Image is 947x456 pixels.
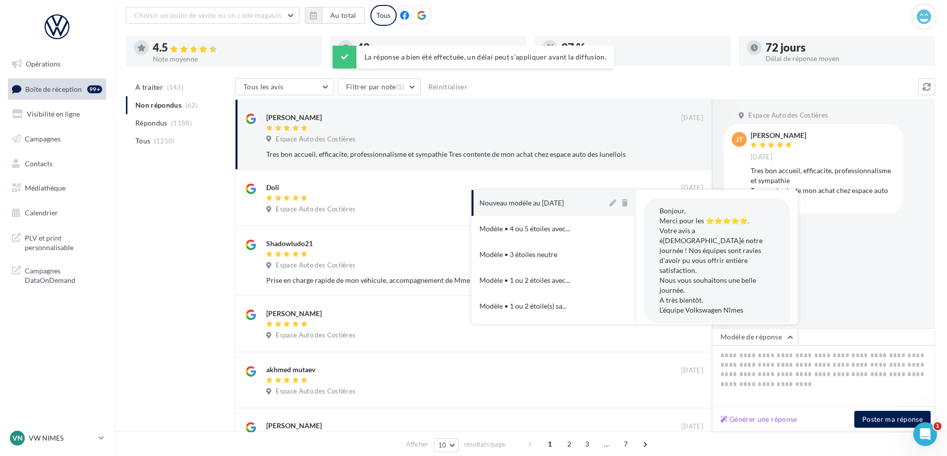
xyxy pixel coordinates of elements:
[20,19,89,35] img: logo
[276,331,355,340] span: Espace Auto des Costières
[681,114,703,123] span: [DATE]
[266,421,322,431] div: [PERSON_NAME]
[25,208,58,217] span: Calendrier
[305,7,365,24] button: Au total
[8,429,106,448] a: VN VW NIMES
[464,440,505,449] span: résultats/page
[6,227,108,257] a: PLV et print personnalisable
[472,293,607,319] button: Modèle • 1 ou 2 étoile(s) sa...
[854,411,931,428] button: Poster ma réponse
[712,328,798,345] button: Modèle de réponse
[266,275,639,285] div: Prise en charge rapide de mon véhicule, accompagnement de Mme Brouxel dans les dépenses non prévu...
[542,436,558,452] span: 1
[266,113,322,123] div: [PERSON_NAME]
[25,264,102,285] span: Campagnes DataOnDemand
[29,433,95,443] p: VW NIMES
[751,132,806,139] div: [PERSON_NAME]
[766,42,927,53] div: 72 jours
[69,281,119,292] div: Amélioration
[659,206,763,314] span: Bonjour, Merci pour les ⭐⭐⭐⭐⭐. Votre avis a é[DEMOGRAPHIC_DATA]é notre journée ! Nos équipes sont...
[561,55,723,62] div: Taux de réponse
[25,84,82,93] span: Boîte de réception
[171,334,186,341] span: Aide
[333,46,614,68] div: La réponse a bien été effectuée, un délai peut s’appliquer avant la diffusion.
[126,7,299,24] button: Choisir un point de vente ou un code magasin
[27,110,80,118] span: Visibilité en ligne
[276,387,355,396] span: Espace Auto des Costières
[579,436,595,452] span: 3
[10,150,188,198] div: Poser une questionNotre bot et notre équipe peuvent vous aider
[472,242,607,267] button: Modèle • 3 étoiles neutre
[766,55,927,62] div: Délai de réponse moyen
[681,184,703,193] span: [DATE]
[472,190,607,216] button: Nouveau modèle au [DATE]
[20,159,166,169] div: Poser une question
[243,82,284,91] span: Tous les avis
[42,334,76,341] span: Actualités
[6,129,108,149] a: Campagnes
[736,134,743,144] span: jt
[26,60,60,68] span: Opérations
[681,366,703,375] span: [DATE]
[479,224,570,234] span: Modèle • 4 ou 5 étoiles avec...
[276,261,355,270] span: Espace Auto des Costières
[171,119,192,127] span: (1188)
[322,7,365,24] button: Au total
[167,83,184,91] span: (143)
[472,216,607,242] button: Modèle • 4 ou 5 étoiles avec...
[235,78,334,95] button: Tous les avis
[6,334,34,341] span: Accueil
[134,11,281,19] span: Choisir un point de vente ou un code magasin
[716,413,801,425] button: Générer une réponse
[598,436,614,452] span: ...
[266,365,315,375] div: akhmed mutaev
[396,83,405,91] span: (1)
[154,137,175,145] span: (1250)
[6,104,108,125] a: Visibilité en ligne
[25,184,65,192] span: Médiathèque
[266,309,322,319] div: [PERSON_NAME]
[135,82,163,92] span: A traiter
[25,159,53,167] span: Contacts
[338,78,421,95] button: Filtrer par note(1)
[153,56,314,63] div: Note moyenne
[479,275,570,285] span: Modèle • 1 ou 2 étoiles avec...
[357,42,519,53] div: 40
[6,153,108,174] a: Contacts
[20,281,65,292] div: Avis clients
[40,310,79,349] button: Actualités
[913,422,937,446] iframe: Intercom live chat
[751,153,772,162] span: [DATE]
[135,118,168,128] span: Répondus
[561,436,577,452] span: 2
[20,70,178,104] p: Bonjour [PERSON_NAME]👋
[472,267,607,293] button: Modèle • 1 ou 2 étoiles avec...
[276,205,355,214] span: Espace Auto des Costières
[434,438,459,452] button: 10
[6,178,108,198] a: Médiathèque
[6,54,108,74] a: Opérations
[6,202,108,223] a: Calendrier
[276,135,355,144] span: Espace Auto des Costières
[20,104,178,138] p: Comment pouvons-nous vous aider ?
[10,204,188,273] img: 🔎 Filtrez plus efficacement vos avis
[266,149,639,159] div: Tres bon accueil, efficacite, professionnalisme et sympathie Tres contente de mon achat chez espa...
[479,198,564,208] div: Nouveau modèle au [DATE]
[81,334,130,341] span: Conversations
[751,166,895,205] div: Tres bon accueil, efficacite, professionnalisme et sympathie Tres contente de mon achat chez espa...
[406,440,428,449] span: Afficher
[561,42,723,53] div: 97 %
[87,85,102,93] div: 99+
[618,436,634,452] span: 7
[25,134,60,143] span: Campagnes
[159,310,198,349] button: Aide
[119,310,159,349] button: Tâches
[12,433,23,443] span: VN
[479,250,557,260] div: Modèle • 3 étoiles neutre
[479,301,567,311] span: Modèle • 1 ou 2 étoile(s) sa...
[10,203,188,340] div: 🔎 Filtrez plus efficacement vos avisAvis clientsAmélioration🔎 Filtrez plus efficacement vos avis
[438,441,447,449] span: 10
[370,5,397,26] div: Tous
[20,298,160,319] div: 🔎 Filtrez plus efficacement vos avis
